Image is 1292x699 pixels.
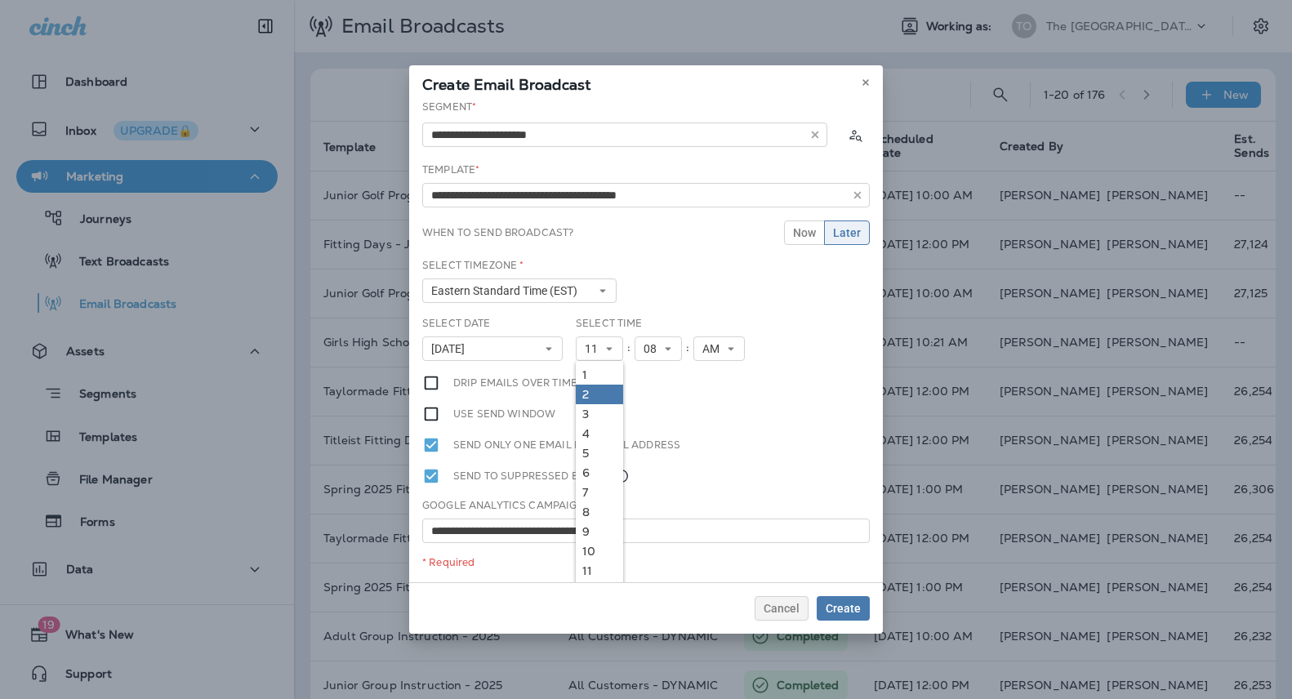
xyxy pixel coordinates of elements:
[422,317,491,330] label: Select Date
[422,499,614,512] label: Google Analytics Campaign Title
[576,443,623,463] a: 5
[833,227,861,238] span: Later
[431,342,471,356] span: [DATE]
[824,220,870,245] button: Later
[623,336,635,361] div: :
[576,336,623,361] button: 11
[826,603,861,614] span: Create
[409,65,883,100] div: Create Email Broadcast
[682,336,693,361] div: :
[576,404,623,424] a: 3
[840,120,870,149] button: Calculate the estimated number of emails to be sent based on selected segment. (This could take a...
[453,405,555,423] label: Use send window
[576,385,623,404] a: 2
[422,100,476,114] label: Segment
[576,561,623,581] a: 11
[576,541,623,561] a: 10
[431,284,584,298] span: Eastern Standard Time (EST)
[635,336,682,361] button: 08
[693,336,745,361] button: AM
[585,342,604,356] span: 11
[422,163,479,176] label: Template
[755,596,809,621] button: Cancel
[576,463,623,483] a: 6
[764,603,800,614] span: Cancel
[453,374,577,392] label: Drip emails over time
[422,278,617,303] button: Eastern Standard Time (EST)
[422,226,573,239] label: When to send broadcast?
[784,220,825,245] button: Now
[422,336,563,361] button: [DATE]
[576,365,623,385] a: 1
[576,317,643,330] label: Select Time
[793,227,816,238] span: Now
[576,581,623,600] a: 12
[702,342,726,356] span: AM
[453,467,630,485] label: Send to suppressed emails.
[817,596,870,621] button: Create
[453,436,680,454] label: Send only one email per email address
[422,259,523,272] label: Select Timezone
[576,424,623,443] a: 4
[576,483,623,502] a: 7
[644,342,663,356] span: 08
[576,522,623,541] a: 9
[576,502,623,522] a: 8
[422,556,870,569] div: * Required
